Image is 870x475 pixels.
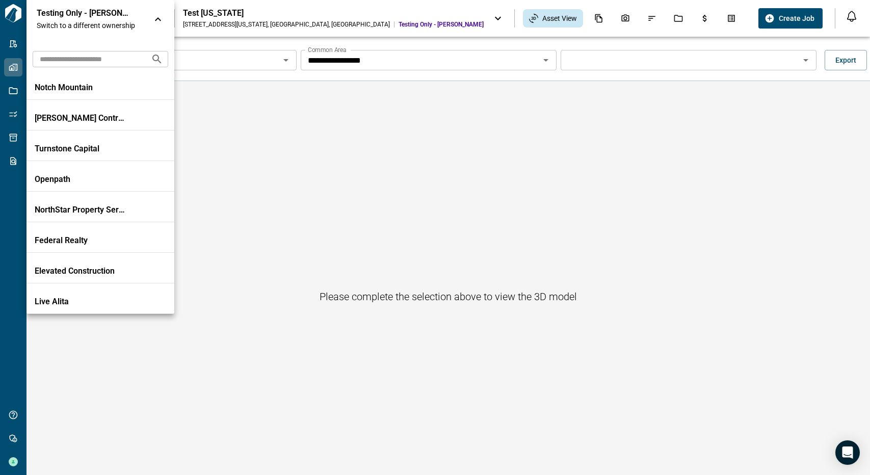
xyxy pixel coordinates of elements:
[35,83,126,93] p: Notch Mountain
[35,174,126,184] p: Openpath
[835,440,860,465] div: Open Intercom Messenger
[35,113,126,123] p: [PERSON_NAME] Contracting
[35,144,126,154] p: Turnstone Capital
[35,297,126,307] p: Live Alita
[37,20,144,31] span: Switch to a different ownership
[147,49,167,69] button: Search organizations
[35,235,126,246] p: Federal Realty
[35,205,126,215] p: NorthStar Property Services
[37,8,128,18] p: Testing Only - [PERSON_NAME]
[35,266,126,276] p: Elevated Construction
